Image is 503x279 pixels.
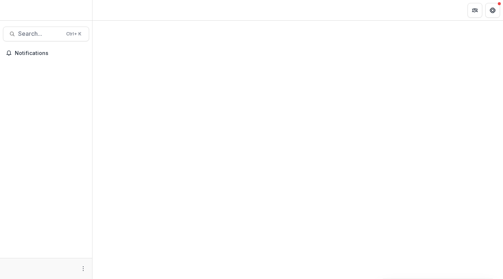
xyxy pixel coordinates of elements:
button: Partners [467,3,482,18]
nav: breadcrumb [95,5,127,15]
button: Notifications [3,47,89,59]
button: More [79,264,88,273]
button: Search... [3,27,89,41]
div: Ctrl + K [65,30,83,38]
span: Notifications [15,50,86,56]
span: Search... [18,30,62,37]
button: Get Help [485,3,500,18]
